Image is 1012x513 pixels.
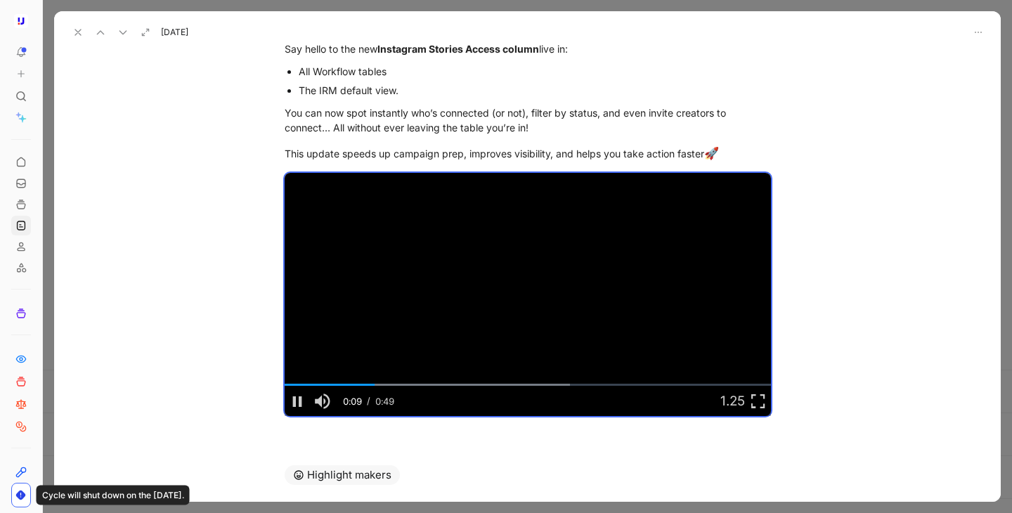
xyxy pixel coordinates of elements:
button: Upfluence [11,11,31,31]
div: The IRM default view. [299,83,771,98]
div: Video Player [285,173,771,416]
strong: Instagram Stories Access column [377,43,539,55]
div: You can now spot instantly who’s connected (or not), filter by status, and even invite creators t... [285,105,771,135]
span: [DATE] [161,27,188,38]
div: All Workflow tables [299,64,771,79]
div: Progress Bar [285,384,771,386]
span: / [367,395,370,406]
span: 🚀 [704,146,719,160]
button: Mute [310,386,335,416]
div: This update speeds up campaign prep, improves visibility, and helps you take action faster [285,145,771,163]
button: Fullscreen [746,386,771,416]
button: Playback Rate [720,386,746,416]
div: Cycle will shut down on the [DATE]. [37,486,190,505]
button: Highlight makers [285,465,400,485]
button: Pause [285,386,310,416]
img: Upfluence [14,14,28,28]
span: 0:09 [343,396,362,407]
div: Say hello to the new live in: [285,41,771,56]
span: 0:49 [375,396,394,407]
